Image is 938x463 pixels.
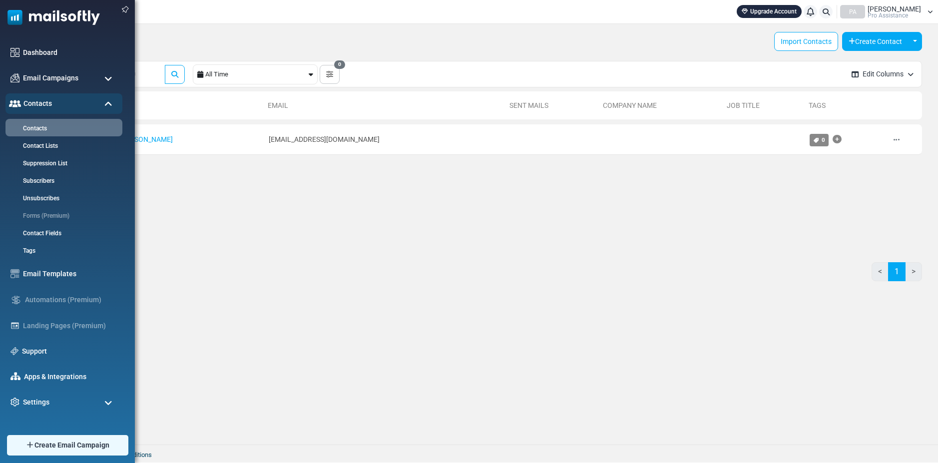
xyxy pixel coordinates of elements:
[34,440,109,451] span: Create Email Campaign
[10,347,18,355] img: support-icon.svg
[32,445,938,463] footer: 2025
[737,5,802,18] a: Upgrade Account
[23,47,117,58] a: Dashboard
[810,134,829,146] a: 0
[5,246,120,255] a: Tags
[22,346,117,357] a: Support
[5,141,120,150] a: Contact Lists
[844,61,922,87] button: Edit Columns
[10,398,19,407] img: settings-icon.svg
[205,65,307,84] div: All Time
[10,269,19,278] img: email-templates-icon.svg
[23,98,52,109] span: Contacts
[809,101,826,109] a: Tags
[822,136,825,143] span: 0
[872,262,922,289] nav: Page
[10,73,19,82] img: campaigns-icon.png
[840,5,933,18] a: PA [PERSON_NAME] Pro Assistance
[603,101,657,109] a: Company Name
[10,321,19,330] img: landing_pages.svg
[868,5,921,12] span: [PERSON_NAME]
[603,101,657,109] span: translation missing: en.crm_contacts.form.list_header.company_name
[5,159,120,168] a: Suppression List
[24,372,117,382] a: Apps & Integrations
[868,12,908,18] span: Pro Assistance
[888,262,906,281] a: 1
[5,194,120,203] a: Unsubscribes
[774,32,838,51] a: Import Contacts
[9,100,21,107] img: contacts-icon-active.svg
[727,101,760,109] a: Job Title
[10,48,19,57] img: dashboard-icon.svg
[320,65,340,84] button: 0
[833,129,842,149] a: Add Tag
[842,32,909,51] button: Create Contact
[840,5,865,18] div: PA
[509,101,548,109] a: Sent Mails
[334,60,345,69] span: 0
[119,135,173,143] a: [PERSON_NAME]
[23,397,49,408] span: Settings
[5,124,120,133] a: Contacts
[10,294,21,306] img: workflow.svg
[264,124,505,155] td: [EMAIL_ADDRESS][DOMAIN_NAME]
[5,176,120,185] a: Subscribers
[5,229,120,238] a: Contact Fields
[23,73,78,83] span: Email Campaigns
[23,269,117,279] a: Email Templates
[268,101,288,109] a: Email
